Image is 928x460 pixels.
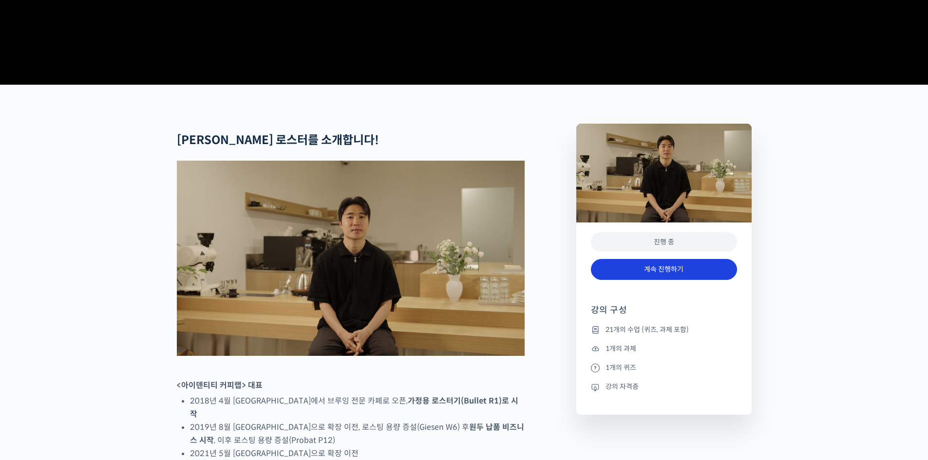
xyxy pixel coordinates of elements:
a: 대화 [64,309,126,333]
li: 2021년 5월 [GEOGRAPHIC_DATA]으로 확장 이전 [190,447,525,460]
div: 진행 중 [591,232,737,252]
h2: [PERSON_NAME] 로스터를 소개합니다! [177,133,525,147]
a: 홈 [3,309,64,333]
li: 21개의 수업 (퀴즈, 과제 포함) [591,324,737,335]
li: 1개의 과제 [591,343,737,354]
li: 1개의 퀴즈 [591,362,737,373]
h4: 강의 구성 [591,304,737,324]
li: 2018년 4월 [GEOGRAPHIC_DATA]에서 브루잉 전문 카페로 오픈, [190,394,525,421]
span: 대화 [89,324,101,331]
li: 2019년 8월 [GEOGRAPHIC_DATA]으로 확장 이전, 로스팅 용량 증설(Giesen W6) 후 , 이후 로스팅 용량 증설(Probat P12) [190,421,525,447]
a: 설정 [126,309,187,333]
a: 계속 진행하기 [591,259,737,280]
span: 설정 [151,323,162,331]
span: 홈 [31,323,37,331]
strong: <아이덴티티 커피랩> 대표 [177,380,263,390]
li: 강의 자격증 [591,381,737,393]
